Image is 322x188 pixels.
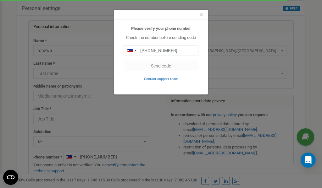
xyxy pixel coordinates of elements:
a: Contact support team [144,76,178,81]
div: Telephone country code [124,46,138,56]
input: 0905 123 4567 [124,45,198,56]
button: Close [200,12,203,18]
button: Send code [124,61,198,71]
button: Open CMP widget [3,170,18,185]
small: Contact support team [144,77,178,81]
b: Please verify your phone number [131,26,191,31]
div: Open Intercom Messenger [301,153,316,168]
span: × [200,11,203,19]
p: Check the number before sending code [124,35,198,41]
